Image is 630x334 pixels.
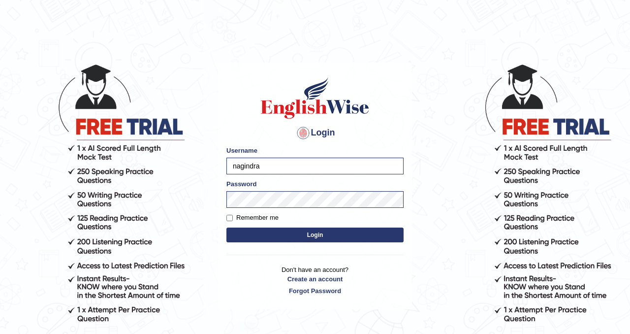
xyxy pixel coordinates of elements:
label: Password [226,179,256,189]
label: Remember me [226,213,279,223]
button: Login [226,228,404,242]
p: Don't have an account? [226,265,404,296]
label: Username [226,146,257,155]
a: Create an account [226,274,404,284]
img: Logo of English Wise sign in for intelligent practice with AI [259,76,371,120]
h4: Login [226,125,404,141]
a: Forgot Password [226,286,404,296]
input: Remember me [226,215,233,221]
